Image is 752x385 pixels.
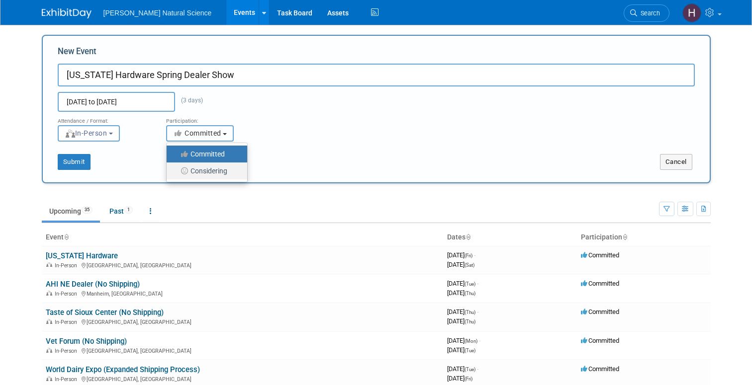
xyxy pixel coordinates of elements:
span: (3 days) [175,97,203,104]
button: Submit [58,154,91,170]
span: (Mon) [465,338,477,344]
div: [GEOGRAPHIC_DATA], [GEOGRAPHIC_DATA] [46,317,439,325]
label: New Event [58,46,96,61]
span: [DATE] [447,280,478,287]
input: Name of Trade Show / Conference [58,64,695,86]
th: Dates [443,229,577,246]
span: 1 [124,206,133,214]
span: In-Person [55,291,80,297]
span: [DATE] [447,365,478,373]
span: Search [637,9,660,17]
span: [DATE] [447,346,475,354]
button: Cancel [660,154,692,170]
span: - [477,308,478,315]
span: - [479,337,480,344]
span: Committed [581,280,619,287]
label: Committed [172,148,237,160]
span: In-Person [55,319,80,325]
div: [GEOGRAPHIC_DATA], [GEOGRAPHIC_DATA] [46,261,439,269]
a: Sort by Start Date [466,233,470,241]
a: AHI NE Dealer (No Shipping) [46,280,140,289]
span: In-Person [55,348,80,354]
span: [DATE] [447,251,475,259]
span: - [477,365,478,373]
span: In-Person [55,376,80,383]
img: In-Person Event [46,376,52,381]
span: [DATE] [447,261,474,268]
span: (Tue) [465,367,475,372]
a: Upcoming35 [42,202,100,221]
div: Manheim, [GEOGRAPHIC_DATA] [46,289,439,297]
span: (Fri) [465,253,472,258]
a: Sort by Event Name [64,233,69,241]
span: Committed [581,365,619,373]
span: [DATE] [447,375,472,382]
th: Event [42,229,443,246]
a: [US_STATE] Hardware [46,251,118,260]
button: In-Person [58,125,120,142]
span: - [474,251,475,259]
span: [DATE] [447,289,475,297]
img: In-Person Event [46,348,52,353]
span: (Sat) [465,262,474,268]
div: [GEOGRAPHIC_DATA], [GEOGRAPHIC_DATA] [46,346,439,354]
span: (Tue) [465,348,475,353]
input: Start Date - End Date [58,92,175,112]
img: Halle Fick [682,3,701,22]
span: [DATE] [447,308,478,315]
th: Participation [577,229,711,246]
div: Participation: [166,112,260,125]
span: Committed [581,308,619,315]
span: (Thu) [465,319,475,324]
span: Committed [581,337,619,344]
label: Considering [172,164,237,177]
span: In-Person [65,129,107,137]
img: In-Person Event [46,291,52,296]
span: (Tue) [465,281,475,287]
a: Sort by Participation Type [622,233,627,241]
span: - [477,280,478,287]
img: ExhibitDay [42,8,92,18]
span: Committed [173,129,221,137]
span: 35 [82,206,93,214]
div: [GEOGRAPHIC_DATA], [GEOGRAPHIC_DATA] [46,375,439,383]
span: [DATE] [447,337,480,344]
a: Vet Forum (No Shipping) [46,337,127,346]
a: World Dairy Expo (Expanded Shipping Process) [46,365,200,374]
div: Attendance / Format: [58,112,152,125]
img: In-Person Event [46,262,52,267]
span: (Fri) [465,376,472,382]
span: (Thu) [465,291,475,296]
span: In-Person [55,262,80,269]
span: [DATE] [447,317,475,325]
span: [PERSON_NAME] Natural Science [103,9,212,17]
a: Taste of Sioux Center (No Shipping) [46,308,164,317]
button: Committed [166,125,234,142]
a: Past1 [102,202,140,221]
span: (Thu) [465,309,475,315]
span: Committed [581,251,619,259]
img: In-Person Event [46,319,52,324]
a: Search [624,4,669,22]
